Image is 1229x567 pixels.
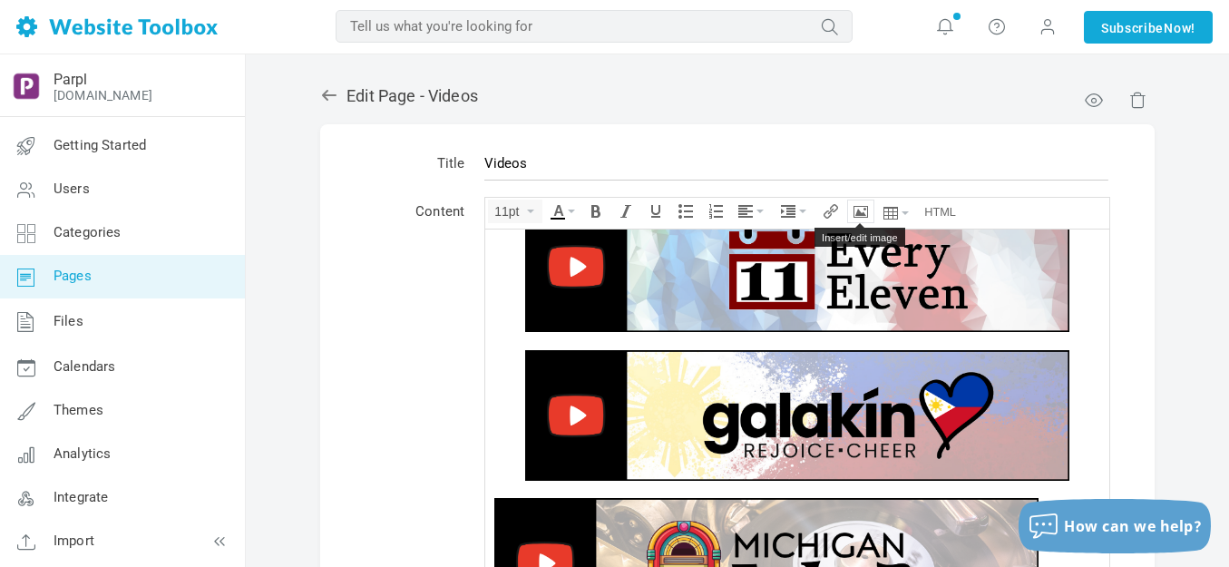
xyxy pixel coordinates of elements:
[54,489,108,505] span: Integrate
[54,445,111,462] span: Analytics
[54,402,103,418] span: Themes
[54,71,87,88] a: Parpl
[54,358,115,375] span: Calendars
[877,200,915,227] div: Table
[672,200,699,223] div: Bullet list
[545,200,580,223] div: Text color
[54,224,122,240] span: Categories
[320,86,1155,106] h2: Edit Page - Videos
[1164,18,1195,38] span: Now!
[732,200,772,223] div: Align
[1019,499,1211,553] button: How can we help?
[702,200,729,223] div: Numbered list
[847,200,874,223] div: Insert/edit image
[817,200,844,223] div: Insert/edit link
[54,181,90,197] span: Users
[814,228,905,247] div: Insert/edit image
[1084,11,1213,44] a: SubscribeNow!
[775,200,814,223] div: Indent
[642,200,669,223] div: Underline
[356,142,474,191] td: Title
[54,533,94,549] span: Import
[494,204,523,219] span: 11pt
[336,10,853,43] input: Tell us what you're looking for
[54,137,146,153] span: Getting Started
[54,88,152,103] a: [DOMAIN_NAME]
[54,268,92,284] span: Pages
[1064,516,1202,536] span: How can we help?
[12,72,41,101] img: output-onlinepngtools%20-%202025-05-26T183955.010.png
[918,200,962,223] div: Source code
[612,200,639,223] div: Italic
[54,313,83,329] span: Files
[582,200,610,223] div: Bold
[488,200,542,223] div: Font Sizes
